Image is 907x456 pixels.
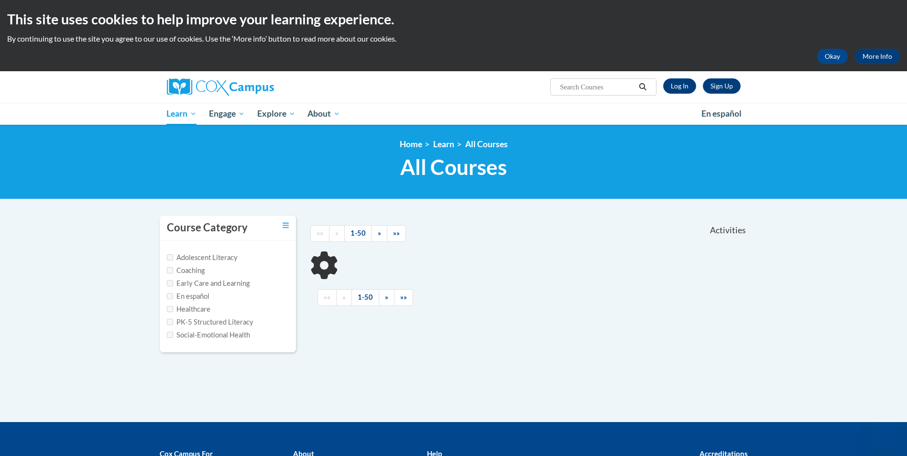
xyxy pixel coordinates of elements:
label: En español [167,291,209,302]
div: Main menu [153,103,755,125]
input: Search Courses [559,81,635,93]
input: Checkbox for Options [167,254,173,261]
input: Checkbox for Options [167,306,173,312]
label: Coaching [167,265,205,276]
iframe: Button to launch messaging window [869,418,899,448]
a: Learn [433,139,454,149]
input: Checkbox for Options [167,293,173,299]
span: Activities [710,225,746,236]
span: «« [324,293,330,301]
label: PK-5 Structured Literacy [167,317,253,327]
span: » [385,293,388,301]
span: «« [317,229,323,237]
a: 1-50 [344,225,372,242]
span: « [335,229,339,237]
span: »» [393,229,400,237]
a: Begining [317,289,337,306]
a: End [387,225,406,242]
a: Previous [336,289,352,306]
label: Early Care and Learning [167,278,250,289]
span: About [307,108,340,119]
a: Next [372,225,387,242]
input: Checkbox for Options [167,332,173,338]
input: Checkbox for Options [167,280,173,286]
input: Checkbox for Options [167,267,173,273]
a: 1-50 [351,289,379,306]
span: » [378,229,381,237]
input: Checkbox for Options [167,319,173,325]
span: Engage [209,108,245,119]
span: En español [701,109,742,119]
a: En español [695,104,748,124]
span: »» [400,293,407,301]
a: Previous [329,225,345,242]
a: Home [400,139,422,149]
img: Cox Campus [167,78,274,96]
a: All Courses [465,139,508,149]
a: Engage [203,103,251,125]
a: Cox Campus [167,78,349,96]
a: Next [379,289,394,306]
label: Healthcare [167,304,210,315]
span: All Courses [400,154,507,180]
a: End [394,289,413,306]
span: Learn [166,108,197,119]
a: Log In [663,78,696,94]
h2: This site uses cookies to help improve your learning experience. [7,10,900,29]
h3: Course Category [167,220,248,235]
button: Search [635,81,650,93]
label: Social-Emotional Health [167,330,250,340]
a: Begining [310,225,329,242]
a: About [301,103,346,125]
a: Learn [161,103,203,125]
a: Explore [251,103,302,125]
span: « [342,293,346,301]
label: Adolescent Literacy [167,252,238,263]
a: Register [703,78,741,94]
a: Toggle collapse [283,220,289,231]
span: Explore [257,108,295,119]
a: More Info [855,49,900,64]
p: By continuing to use the site you agree to our use of cookies. Use the ‘More info’ button to read... [7,33,900,44]
button: Okay [817,49,848,64]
